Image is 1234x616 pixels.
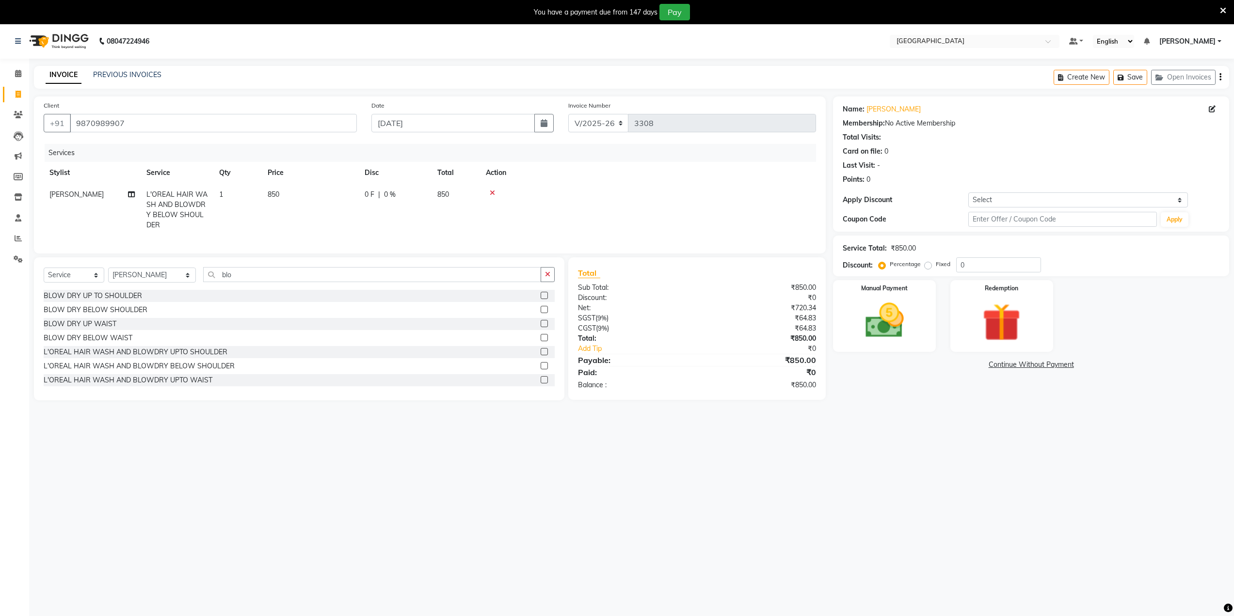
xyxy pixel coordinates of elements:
div: BLOW DRY BELOW WAIST [44,333,132,343]
div: ₹0 [718,344,823,354]
div: Points: [843,174,865,185]
div: Balance : [571,380,697,390]
span: Total [578,268,600,278]
div: ₹850.00 [697,354,824,366]
img: _gift.svg [970,299,1033,346]
a: PREVIOUS INVOICES [93,70,161,79]
div: Total: [571,333,697,344]
div: No Active Membership [843,118,1219,128]
div: Service Total: [843,243,887,253]
span: 850 [437,190,449,199]
div: Name: [843,104,865,114]
div: Card on file: [843,146,882,157]
th: Stylist [44,162,141,184]
button: Save [1113,70,1147,85]
div: ₹850.00 [697,283,824,293]
a: INVOICE [46,66,81,84]
input: Enter Offer / Coupon Code [968,212,1156,227]
label: Client [44,101,59,110]
div: ₹0 [697,366,824,378]
div: ₹64.83 [697,313,824,323]
div: Apply Discount [843,195,968,205]
span: 9% [597,314,607,322]
div: 0 [884,146,888,157]
label: Fixed [936,260,950,269]
img: logo [25,28,91,55]
th: Action [480,162,816,184]
div: ( ) [571,313,697,323]
div: Discount: [843,260,873,270]
b: 08047224946 [107,28,149,55]
span: 0 % [384,190,396,200]
div: ₹64.83 [697,323,824,333]
div: L'OREAL HAIR WASH AND BLOWDRY UPTO WAIST [44,375,212,385]
div: ₹850.00 [697,333,824,344]
div: Sub Total: [571,283,697,293]
span: CGST [578,324,596,332]
div: ₹720.34 [697,303,824,313]
div: Services [45,144,823,162]
div: Net: [571,303,697,313]
input: Search or Scan [203,267,541,282]
span: | [378,190,380,200]
th: Total [432,162,480,184]
a: Continue Without Payment [835,360,1227,370]
span: L'OREAL HAIR WASH AND BLOWDRY BELOW SHOULDER [146,190,208,229]
button: Apply [1161,212,1188,227]
span: [PERSON_NAME] [49,190,104,199]
th: Qty [213,162,262,184]
div: BLOW DRY UP TO SHOULDER [44,291,142,301]
div: 0 [866,174,870,185]
div: - [877,160,880,171]
div: Discount: [571,293,697,303]
label: Date [371,101,385,110]
div: Last Visit: [843,160,875,171]
div: BLOW DRY BELOW SHOULDER [44,305,147,315]
span: 0 F [365,190,374,200]
a: Add Tip [571,344,718,354]
span: 9% [598,324,607,332]
button: Open Invoices [1151,70,1216,85]
div: ( ) [571,323,697,333]
button: +91 [44,114,71,132]
label: Invoice Number [568,101,610,110]
div: Payable: [571,354,697,366]
span: SGST [578,314,595,322]
div: L'OREAL HAIR WASH AND BLOWDRY BELOW SHOULDER [44,361,235,371]
div: Coupon Code [843,214,968,224]
div: ₹850.00 [891,243,916,253]
label: Manual Payment [861,284,908,293]
button: Create New [1054,70,1109,85]
span: 1 [219,190,223,199]
button: Pay [659,4,690,20]
th: Disc [359,162,432,184]
div: Membership: [843,118,885,128]
th: Service [141,162,213,184]
div: Total Visits: [843,132,881,142]
div: You have a payment due from 147 days [534,7,657,17]
span: 850 [268,190,279,199]
a: [PERSON_NAME] [866,104,921,114]
label: Percentage [890,260,921,269]
div: L'OREAL HAIR WASH AND BLOWDRY UPTO SHOULDER [44,347,227,357]
div: ₹0 [697,293,824,303]
div: ₹850.00 [697,380,824,390]
label: Redemption [985,284,1018,293]
span: [PERSON_NAME] [1159,36,1216,47]
input: Search by Name/Mobile/Email/Code [70,114,357,132]
th: Price [262,162,359,184]
div: Paid: [571,366,697,378]
div: BLOW DRY UP WAIST [44,319,116,329]
img: _cash.svg [853,299,916,343]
